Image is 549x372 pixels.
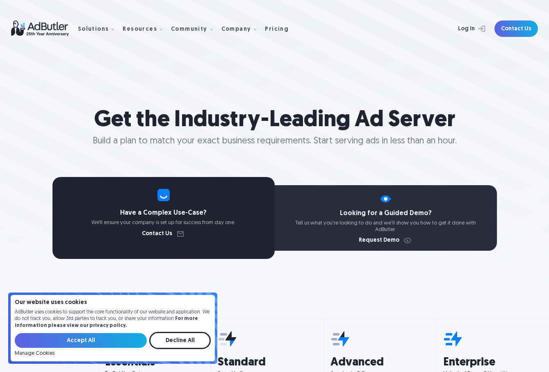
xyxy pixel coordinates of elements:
a: Pricing [265,25,295,32]
a: Contact Us [494,20,538,37]
div: Company [221,27,251,32]
h3: Enterprise [443,357,542,368]
a: Request Demo [359,238,412,243]
div: Solutions [78,16,121,42]
h4: Have a Complex Use-Case? [52,210,275,216]
div: Company [221,16,264,42]
h4: Our website uses cookies [15,300,211,306]
div: Community [171,27,207,32]
div: Pricing [265,27,289,32]
h3: Standard [218,357,317,368]
div: Resources [123,16,169,42]
h4: Looking for a Guided Demo? [275,210,497,217]
input: Accept All [15,333,147,348]
div: Community [171,16,220,42]
h3: Advanced [330,357,430,368]
div: Solutions [78,27,109,32]
a: Contact Us [142,231,185,237]
form: Email Form [15,332,211,356]
p: Tell us what you're looking to do and we'll show you how to get it done with AdButler. [275,220,497,233]
a: Manage Cookies [15,351,55,356]
p: We’ll ensure your company is set up for success from day one. [52,220,275,226]
div: Resources [123,27,157,32]
a: Log In [436,20,490,37]
p: AdButler uses cookies to support the core functionality of our website and application. We do not... [15,309,211,329]
input: Decline All [149,332,211,349]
